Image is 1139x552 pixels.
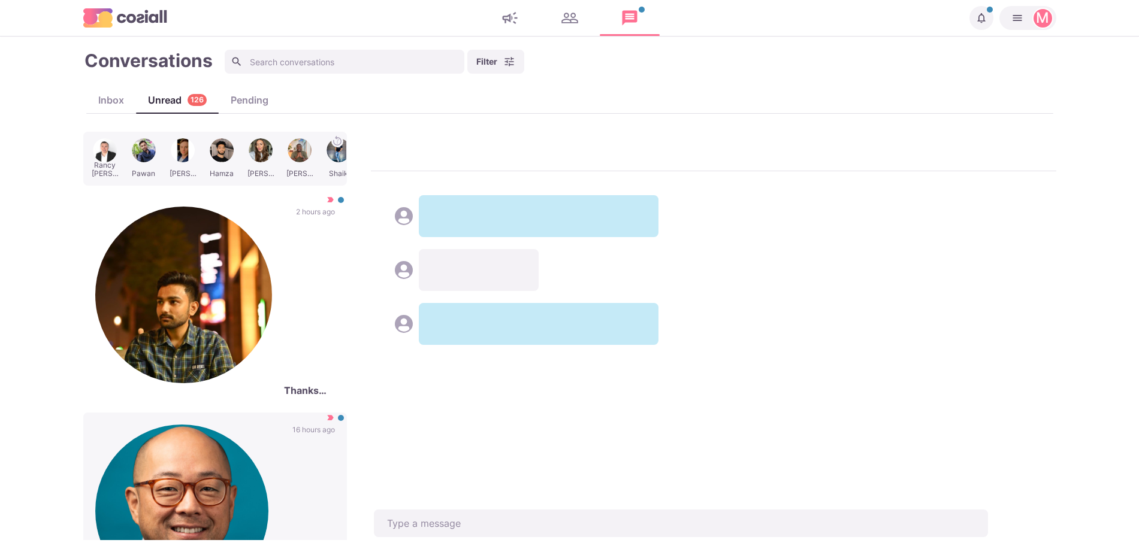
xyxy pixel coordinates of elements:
[296,207,335,383] p: 2 hours ago
[999,6,1056,30] button: Martin
[225,50,464,74] input: Search conversations
[191,95,204,106] p: 126
[969,6,993,30] button: Notifications
[1036,11,1049,25] div: Martin
[219,93,280,107] div: Pending
[136,93,219,107] div: Unread
[83,8,167,27] img: logo
[95,207,272,383] img: Vishal Kakkar
[84,50,213,71] h1: Conversations
[467,50,524,74] button: Filter
[284,383,335,398] p: Thanks [PERSON_NAME], will do
[86,93,136,107] div: Inbox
